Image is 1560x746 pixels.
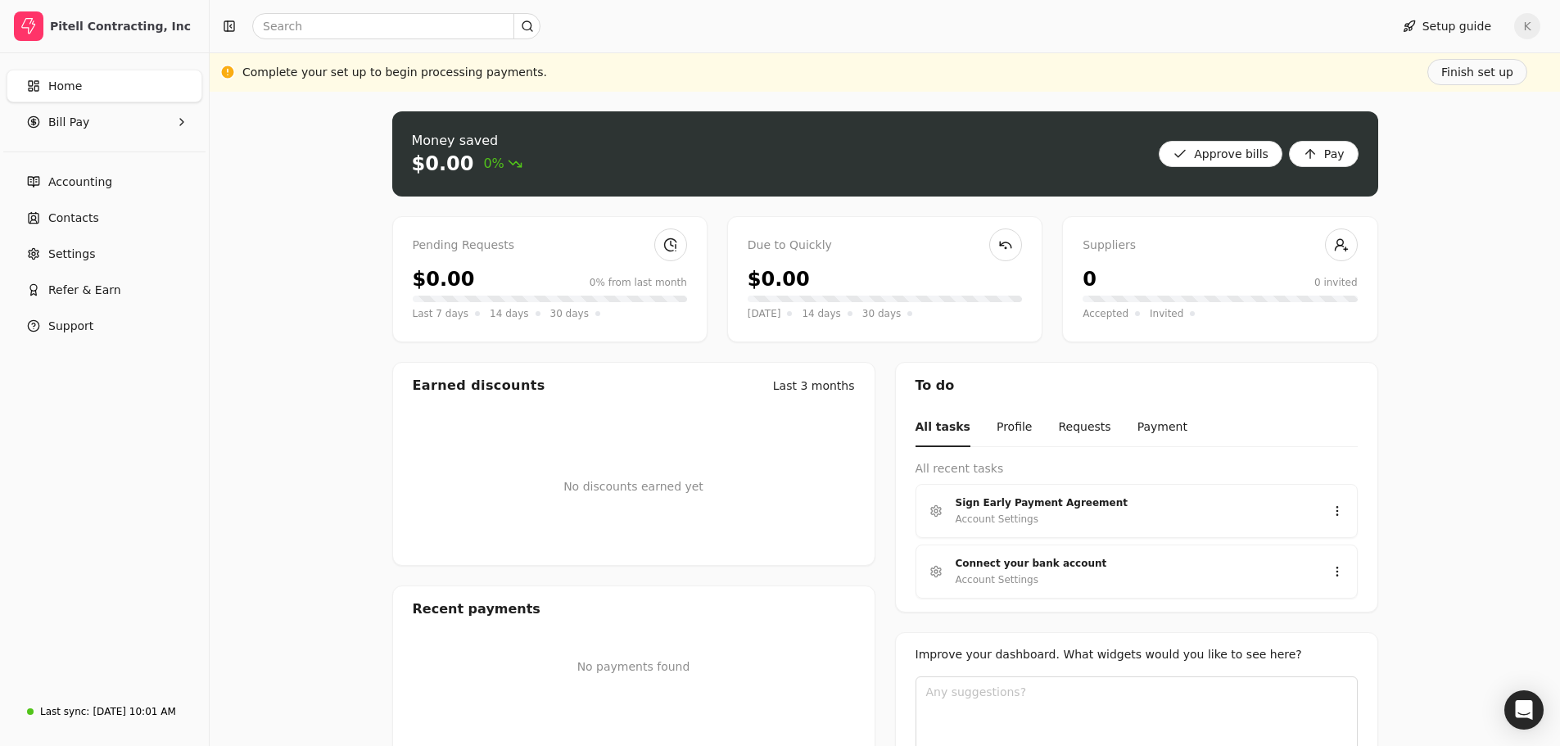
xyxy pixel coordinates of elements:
button: All tasks [916,409,970,447]
span: Last 7 days [413,305,469,322]
span: 14 days [802,305,840,322]
button: Setup guide [1390,13,1504,39]
span: Refer & Earn [48,282,121,299]
span: Accepted [1083,305,1128,322]
button: Refer & Earn [7,274,202,306]
div: Last sync: [40,704,89,719]
a: Last sync:[DATE] 10:01 AM [7,697,202,726]
button: Bill Pay [7,106,202,138]
button: Support [7,310,202,342]
div: Pitell Contracting, Inc [50,18,195,34]
div: 0 invited [1314,275,1358,290]
div: Money saved [412,131,522,151]
div: 0% from last month [590,275,687,290]
a: Home [7,70,202,102]
button: Profile [997,409,1033,447]
div: Recent payments [393,586,875,632]
div: Sign Early Payment Agreement [956,495,1305,511]
span: Contacts [48,210,99,227]
span: 0% [483,154,522,174]
div: No discounts earned yet [563,452,703,522]
button: Requests [1058,409,1110,447]
div: Account Settings [956,572,1038,588]
button: K [1514,13,1540,39]
a: Accounting [7,165,202,198]
span: [DATE] [748,305,781,322]
div: $0.00 [413,264,475,294]
div: Pending Requests [413,237,687,255]
div: All recent tasks [916,460,1358,477]
div: $0.00 [412,151,474,177]
span: Home [48,78,82,95]
span: 30 days [862,305,901,322]
a: Settings [7,237,202,270]
div: Account Settings [956,511,1038,527]
span: 14 days [490,305,528,322]
div: Open Intercom Messenger [1504,690,1544,730]
button: Pay [1289,141,1359,167]
button: Payment [1137,409,1187,447]
button: Approve bills [1159,141,1282,167]
div: Last 3 months [773,378,855,395]
div: Earned discounts [413,376,545,396]
div: To do [896,363,1377,409]
div: $0.00 [748,264,810,294]
span: Invited [1150,305,1183,322]
div: Suppliers [1083,237,1357,255]
div: Due to Quickly [748,237,1022,255]
span: Settings [48,246,95,263]
p: No payments found [413,658,855,676]
span: 30 days [550,305,589,322]
span: Support [48,318,93,335]
div: 0 [1083,264,1097,294]
div: [DATE] 10:01 AM [93,704,175,719]
div: Complete your set up to begin processing payments. [242,64,547,81]
span: Bill Pay [48,114,89,131]
input: Search [252,13,540,39]
div: Improve your dashboard. What widgets would you like to see here? [916,646,1358,663]
div: Connect your bank account [956,555,1305,572]
span: Accounting [48,174,112,191]
button: Finish set up [1427,59,1527,85]
a: Contacts [7,201,202,234]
